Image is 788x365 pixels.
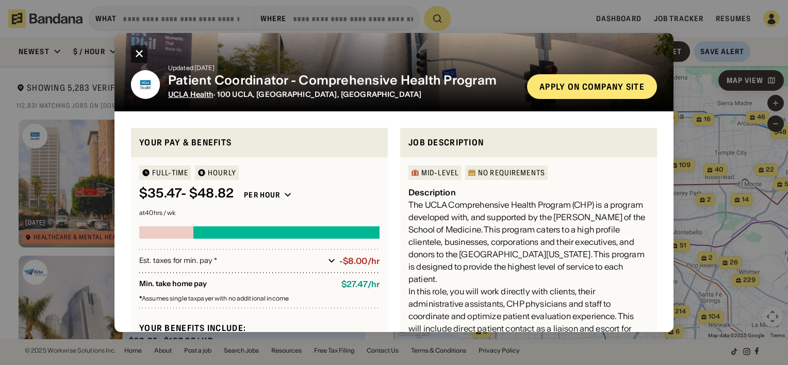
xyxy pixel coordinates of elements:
[131,70,160,99] img: UCLA Health logo
[139,279,333,289] div: Min. take home pay
[139,256,324,266] div: Est. taxes for min. pay *
[341,279,380,289] div: $ 27.47 / hr
[168,65,519,71] div: Updated [DATE]
[168,90,214,99] a: UCLA Health
[539,82,645,91] div: Apply on company site
[208,169,236,176] div: HOURLY
[527,74,657,99] a: Apply on company site
[478,169,545,176] div: No Requirements
[139,210,380,216] div: at 40 hrs / wk
[168,73,519,88] div: Patient Coordinator - Comprehensive Health Program
[139,323,380,334] div: Your benefits include:
[421,169,458,176] div: Mid-Level
[339,256,380,266] div: -$8.00/hr
[408,187,456,197] div: Description
[139,186,234,201] div: $ 35.47 - $48.82
[168,90,519,99] div: · 100 UCLA, [GEOGRAPHIC_DATA], [GEOGRAPHIC_DATA]
[408,200,645,284] span: The UCLA Comprehensive Health Program (CHP) is a program developed with, and supported by the [PE...
[152,169,188,176] div: Full-time
[139,295,380,302] div: Assumes single taxpayer with no additional income
[244,190,280,200] div: Per hour
[139,136,380,149] div: Your pay & benefits
[408,136,649,149] div: Job Description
